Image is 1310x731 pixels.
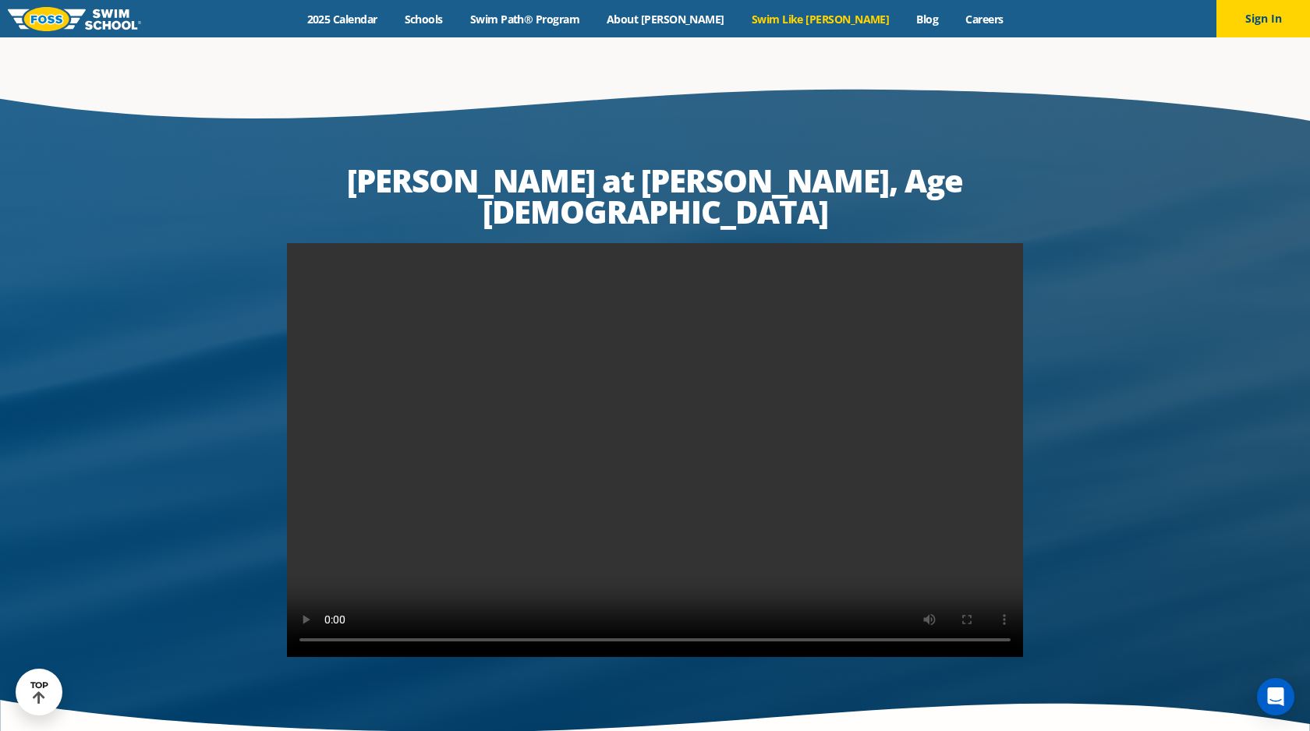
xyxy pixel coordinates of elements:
[903,12,952,26] a: Blog
[293,12,391,26] a: 2025 Calendar
[391,12,456,26] a: Schools
[287,165,1023,228] h2: [PERSON_NAME] at [PERSON_NAME], Age [DEMOGRAPHIC_DATA]
[738,12,903,26] a: Swim Like [PERSON_NAME]
[456,12,593,26] a: Swim Path® Program
[952,12,1017,26] a: Careers
[30,680,48,705] div: TOP
[1257,678,1294,715] div: Open Intercom Messenger
[593,12,738,26] a: About [PERSON_NAME]
[8,7,141,31] img: FOSS Swim School Logo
